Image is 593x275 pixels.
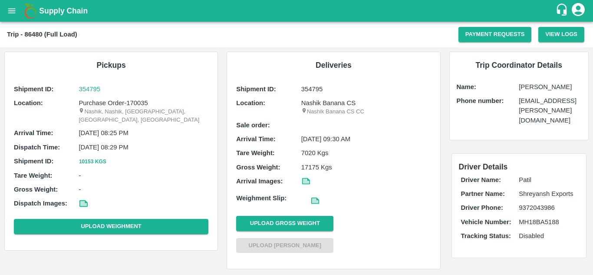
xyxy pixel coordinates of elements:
p: 7020 Kgs [301,148,431,158]
b: Arrival Images: [236,178,283,185]
p: Shreyansh Exports [519,189,577,199]
button: 10153 Kgs [79,157,106,166]
button: Payment Requests [458,27,532,42]
b: Partner Name: [461,190,505,197]
a: Supply Chain [39,5,555,17]
p: Nashik Banana CS CC [301,108,431,116]
b: Tare Weight: [14,172,53,179]
p: Nashik Banana CS [301,98,431,108]
b: Location: [14,99,43,106]
p: [EMAIL_ADDRESS][PERSON_NAME][DOMAIN_NAME] [519,96,581,125]
h6: Pickups [12,59,211,71]
p: 17175 Kgs [301,162,431,172]
img: logo [22,2,39,20]
p: [DATE] 08:25 PM [79,128,208,138]
b: Dispatch Time: [14,144,60,151]
p: Disabled [519,231,577,241]
b: Driver Phone: [461,204,503,211]
b: Tracking Status: [461,232,511,239]
b: Gross Weight: [14,186,58,193]
b: Phone number: [457,97,504,104]
a: 354795 [79,84,208,94]
div: account of current user [570,2,586,20]
b: Trip - 86480 (Full Load) [7,31,77,38]
b: Shipment ID: [14,158,54,165]
b: Weighment Slip: [236,195,287,202]
button: open drawer [2,1,22,21]
div: customer-support [555,3,570,19]
p: [PERSON_NAME] [519,82,581,92]
b: Driver Name: [461,176,501,183]
p: - [79,171,208,180]
p: [DATE] 08:29 PM [79,142,208,152]
b: Sale order: [236,122,270,129]
p: Patil [519,175,577,185]
p: 354795 [301,84,431,94]
b: Shipment ID: [236,86,276,93]
span: Driver Details [459,162,508,171]
b: Dispatch Images: [14,200,67,207]
b: Arrival Time: [236,136,275,142]
h6: Trip Coordinator Details [457,59,582,71]
button: View Logs [538,27,584,42]
b: Gross Weight: [236,164,280,171]
p: [DATE] 09:30 AM [301,134,431,144]
button: Upload Weighment [14,219,208,234]
p: - [79,185,208,194]
b: Arrival Time: [14,129,53,136]
p: 9372043986 [519,203,577,212]
p: Purchase Order-170035 [79,98,208,108]
h6: Deliveries [234,59,433,71]
p: Nashik, Nashik, [GEOGRAPHIC_DATA], [GEOGRAPHIC_DATA], [GEOGRAPHIC_DATA] [79,108,208,124]
b: Shipment ID: [14,86,54,93]
p: MH18BA5188 [519,217,577,227]
b: Tare Weight: [236,149,275,156]
button: Upload Gross Weight [236,216,333,231]
b: Location: [236,99,265,106]
b: Name: [457,83,476,90]
b: Vehicle Number: [461,219,511,225]
b: Supply Chain [39,7,88,15]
